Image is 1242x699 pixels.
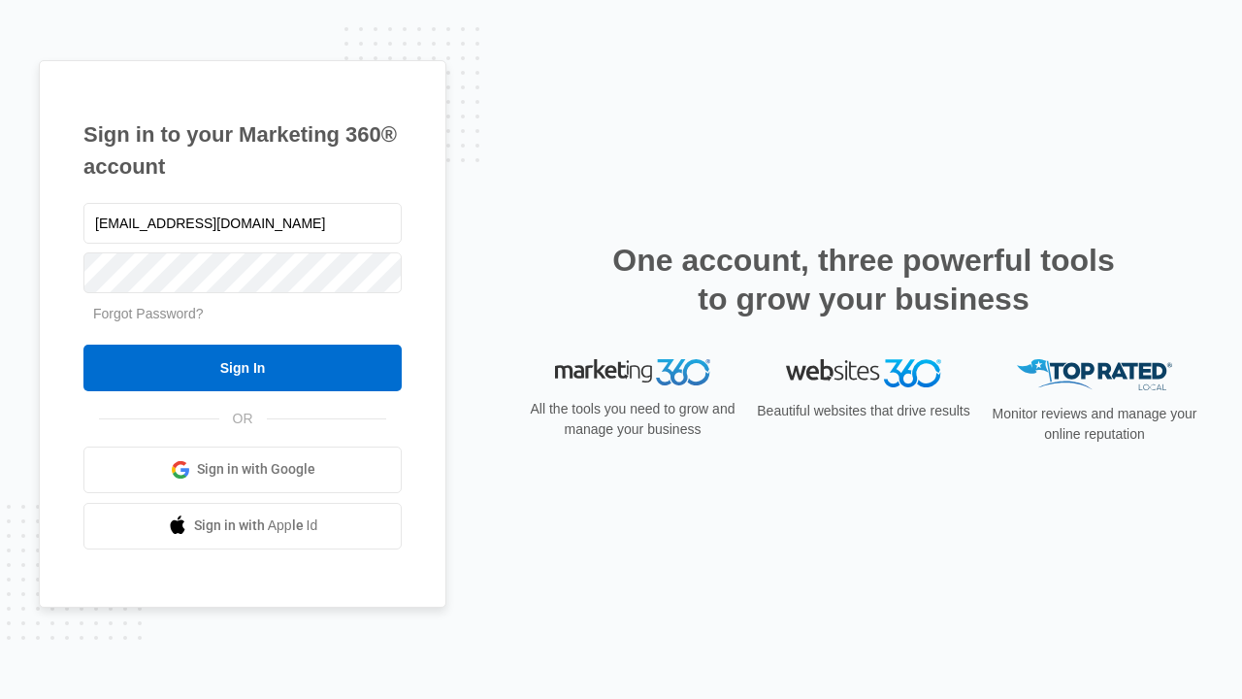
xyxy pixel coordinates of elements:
[606,241,1121,318] h2: One account, three powerful tools to grow your business
[197,459,315,480] span: Sign in with Google
[93,306,204,321] a: Forgot Password?
[1017,359,1172,391] img: Top Rated Local
[555,359,710,386] img: Marketing 360
[219,409,267,429] span: OR
[83,345,402,391] input: Sign In
[755,401,972,421] p: Beautiful websites that drive results
[524,399,741,440] p: All the tools you need to grow and manage your business
[83,447,402,493] a: Sign in with Google
[194,516,318,536] span: Sign in with Apple Id
[786,359,941,387] img: Websites 360
[83,203,402,244] input: Email
[986,404,1203,445] p: Monitor reviews and manage your online reputation
[83,503,402,549] a: Sign in with Apple Id
[83,118,402,183] h1: Sign in to your Marketing 360® account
